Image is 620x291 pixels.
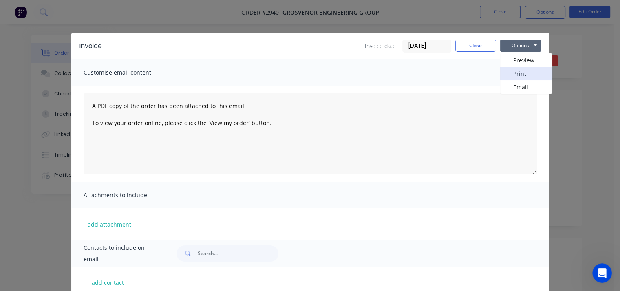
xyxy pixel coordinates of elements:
iframe: Intercom live chat [592,263,612,283]
button: Preview [500,53,552,67]
span: Attachments to include [84,190,173,201]
button: Options [500,40,541,52]
input: Search... [198,245,278,262]
div: Invoice [79,41,102,51]
button: Close [455,40,496,52]
span: Invoice date [365,42,396,50]
button: Email [500,80,552,94]
span: Contacts to include on email [84,242,157,265]
textarea: A PDF copy of the order has been attached to this email. To view your order online, please click ... [84,93,537,174]
button: add contact [84,276,132,289]
button: Print [500,67,552,80]
span: Customise email content [84,67,173,78]
button: add attachment [84,218,135,230]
